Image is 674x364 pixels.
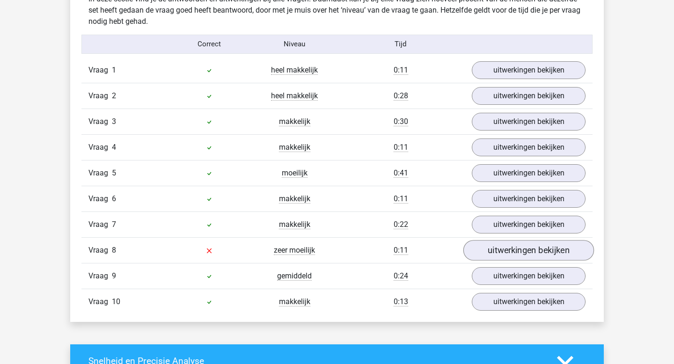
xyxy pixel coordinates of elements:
span: Vraag [88,296,112,307]
span: 0:11 [394,246,408,255]
a: uitwerkingen bekijken [472,87,586,105]
span: 0:11 [394,194,408,204]
span: 9 [112,271,116,280]
span: moeilijk [282,168,308,178]
div: Tijd [337,39,465,50]
span: Vraag [88,90,112,102]
span: 0:30 [394,117,408,126]
span: heel makkelijk [271,91,318,101]
span: Vraag [88,142,112,153]
span: makkelijk [279,143,310,152]
span: Vraag [88,219,112,230]
span: makkelijk [279,297,310,306]
a: uitwerkingen bekijken [472,138,586,156]
span: Vraag [88,270,112,282]
span: 7 [112,220,116,229]
span: 5 [112,168,116,177]
span: Vraag [88,245,112,256]
span: 4 [112,143,116,152]
a: uitwerkingen bekijken [472,61,586,79]
span: heel makkelijk [271,66,318,75]
span: gemiddeld [277,271,312,281]
span: 8 [112,246,116,255]
span: 0:41 [394,168,408,178]
span: 3 [112,117,116,126]
a: uitwerkingen bekijken [472,267,586,285]
a: uitwerkingen bekijken [472,216,586,233]
span: Vraag [88,167,112,179]
span: 0:11 [394,143,408,152]
span: Vraag [88,65,112,76]
span: 0:13 [394,297,408,306]
span: 0:22 [394,220,408,229]
a: uitwerkingen bekijken [463,240,594,261]
span: zeer moeilijk [274,246,315,255]
a: uitwerkingen bekijken [472,190,586,208]
span: makkelijk [279,117,310,126]
div: Correct [167,39,252,50]
span: makkelijk [279,194,310,204]
div: Niveau [252,39,337,50]
span: 0:28 [394,91,408,101]
span: 1 [112,66,116,74]
a: uitwerkingen bekijken [472,113,586,131]
span: 10 [112,297,120,306]
span: 6 [112,194,116,203]
span: 0:24 [394,271,408,281]
span: Vraag [88,116,112,127]
a: uitwerkingen bekijken [472,164,586,182]
span: 2 [112,91,116,100]
span: 0:11 [394,66,408,75]
span: makkelijk [279,220,310,229]
a: uitwerkingen bekijken [472,293,586,311]
span: Vraag [88,193,112,204]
